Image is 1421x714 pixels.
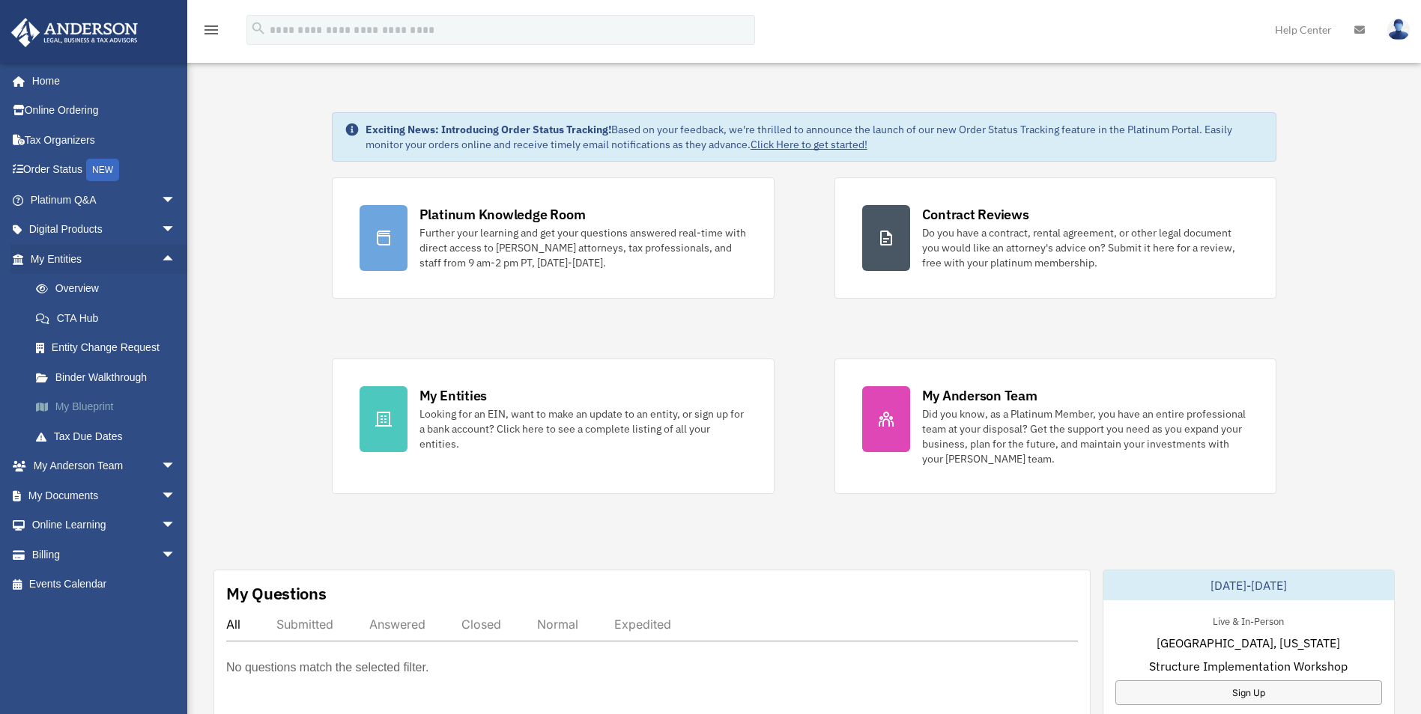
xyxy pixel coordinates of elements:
[21,362,199,392] a: Binder Walkthrough
[161,185,191,216] span: arrow_drop_down
[1149,657,1348,675] span: Structure Implementation Workshop
[369,617,425,632] div: Answered
[834,358,1277,494] a: My Anderson Team Did you know, as a Platinum Member, you have an entire professional team at your...
[1115,680,1382,705] a: Sign Up
[21,392,199,422] a: My Blueprint
[226,657,428,678] p: No questions match the selected filter.
[10,244,199,274] a: My Entitiesarrow_drop_up
[332,177,775,299] a: Platinum Knowledge Room Further your learning and get your questions answered real-time with dire...
[10,96,199,126] a: Online Ordering
[366,123,611,136] strong: Exciting News: Introducing Order Status Tracking!
[161,540,191,570] span: arrow_drop_down
[10,185,199,215] a: Platinum Q&Aarrow_drop_down
[202,26,220,39] a: menu
[202,21,220,39] i: menu
[1157,634,1340,652] span: [GEOGRAPHIC_DATA], [US_STATE]
[834,177,1277,299] a: Contract Reviews Do you have a contract, rental agreement, or other legal document you would like...
[419,386,487,405] div: My Entities
[922,225,1249,270] div: Do you have a contract, rental agreement, or other legal document you would like an attorney's ad...
[922,406,1249,466] div: Did you know, as a Platinum Member, you have an entire professional team at your disposal? Get th...
[419,205,586,224] div: Platinum Knowledge Room
[10,66,191,96] a: Home
[10,125,199,155] a: Tax Organizers
[10,510,199,540] a: Online Learningarrow_drop_down
[161,480,191,511] span: arrow_drop_down
[1103,570,1394,600] div: [DATE]-[DATE]
[751,138,867,151] a: Click Here to get started!
[922,205,1029,224] div: Contract Reviews
[10,540,199,570] a: Billingarrow_drop_down
[21,421,199,451] a: Tax Due Dates
[21,303,199,333] a: CTA Hub
[226,617,240,632] div: All
[161,244,191,275] span: arrow_drop_up
[10,451,199,481] a: My Anderson Teamarrow_drop_down
[10,215,199,245] a: Digital Productsarrow_drop_down
[922,386,1037,405] div: My Anderson Team
[161,215,191,245] span: arrow_drop_down
[10,570,199,599] a: Events Calendar
[461,617,501,632] div: Closed
[1387,19,1410,40] img: User Pic
[10,480,199,510] a: My Documentsarrow_drop_down
[614,617,671,632] div: Expedited
[332,358,775,494] a: My Entities Looking for an EIN, want to make an update to an entity, or sign up for a bank accoun...
[419,225,747,270] div: Further your learning and get your questions answered real-time with direct access to [PERSON_NAM...
[161,510,191,541] span: arrow_drop_down
[161,451,191,482] span: arrow_drop_down
[21,333,199,363] a: Entity Change Request
[1201,612,1296,628] div: Live & In-Person
[276,617,333,632] div: Submitted
[86,159,119,181] div: NEW
[226,582,327,605] div: My Questions
[10,155,199,186] a: Order StatusNEW
[21,274,199,304] a: Overview
[419,406,747,451] div: Looking for an EIN, want to make an update to an entity, or sign up for a bank account? Click her...
[250,20,267,37] i: search
[7,18,142,47] img: Anderson Advisors Platinum Portal
[537,617,578,632] div: Normal
[366,122,1264,152] div: Based on your feedback, we're thrilled to announce the launch of our new Order Status Tracking fe...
